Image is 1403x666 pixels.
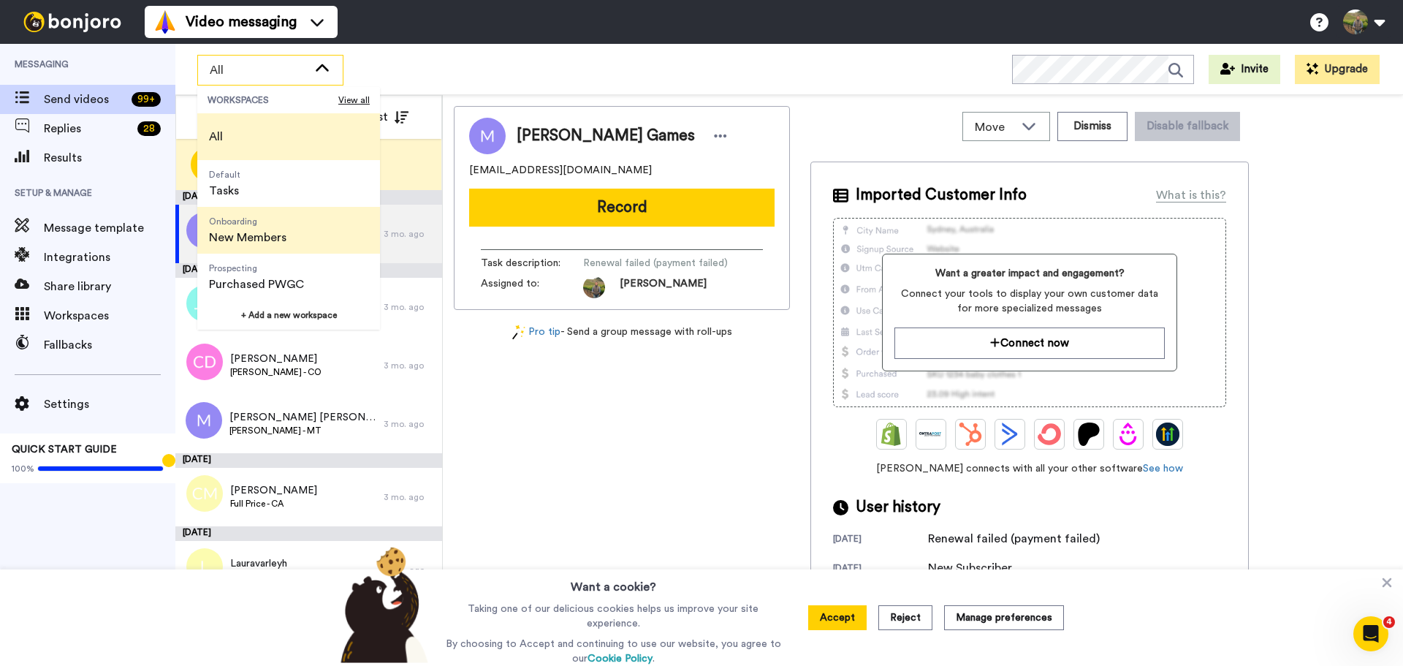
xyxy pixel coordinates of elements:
span: New Members [209,229,286,246]
div: [DATE] [833,562,928,577]
img: bear-with-cookie.png [327,546,436,663]
div: 3 mo. ago [384,228,435,240]
span: [PERSON_NAME] [230,483,317,498]
img: jm.png [186,285,223,322]
button: Reject [878,605,932,630]
button: Upgrade [1295,55,1380,84]
span: Assigned to: [481,276,583,298]
span: [PERSON_NAME] - CO [230,366,322,378]
span: QUICK START GUIDE [12,444,117,455]
span: Send videos [44,91,126,108]
div: Renewal failed (payment failed) [928,530,1100,548]
span: All [209,128,223,145]
img: m.png [186,212,223,249]
button: Accept [808,605,867,630]
span: User history [856,496,940,518]
img: Ontraport [919,423,943,446]
span: Imported Customer Info [856,184,1027,206]
p: By choosing to Accept and continuing to use our website, you agree to our . [442,637,785,666]
p: Taking one of our delicious cookies helps us improve your site experience. [442,602,785,631]
div: 99 + [132,92,161,107]
img: m.png [186,402,222,439]
span: Renewal failed (payment failed) [583,256,728,270]
span: Workspaces [44,307,175,325]
span: Results [44,149,175,167]
span: Lauravarleyh [230,556,294,571]
span: Fallbacks [44,336,175,354]
img: Shopify [880,423,903,446]
img: Hubspot [959,423,982,446]
span: Default [209,169,240,181]
span: Video messaging [186,12,297,32]
div: [DATE] [175,526,442,541]
span: Want a greater impact and engagement? [894,266,1164,281]
span: WORKSPACES [208,94,338,106]
img: a409a169-d5fb-402b-8099-cb3caa754185-1554329145.jpg [583,276,605,298]
div: [DATE] [175,190,442,205]
div: [DATE] [175,263,442,278]
img: cd.png [186,344,223,380]
iframe: Intercom live chat [1353,616,1388,651]
div: New Subscriber [928,559,1012,577]
span: Onboarding [209,216,286,227]
img: bj-logo-header-white.svg [18,12,127,32]
button: Dismiss [1057,112,1128,141]
a: Cookie Policy [588,654,653,664]
button: Disable fallback [1135,112,1240,141]
span: [PERSON_NAME] [230,352,322,366]
span: Task description : [481,256,583,270]
img: Drip [1117,423,1140,446]
button: Connect now [894,328,1164,359]
button: Record [469,189,775,227]
span: [PERSON_NAME] [620,276,707,298]
img: vm-color.svg [153,10,177,34]
img: GoHighLevel [1156,423,1179,446]
div: [DATE] [833,533,928,548]
span: [PERSON_NAME] - MT [229,425,376,436]
span: Purchased PWGC [209,276,304,293]
span: Replies [44,120,132,137]
span: [EMAIL_ADDRESS][DOMAIN_NAME] [469,163,652,178]
span: Tasks [209,182,240,200]
img: ConvertKit [1038,423,1061,446]
span: Full Price - CA [230,498,317,510]
span: [PERSON_NAME] Games [517,125,695,147]
div: - Send a group message with roll-ups [454,325,790,340]
span: Prospecting [209,262,304,274]
span: Share library [44,278,175,295]
span: View all [338,94,370,106]
button: Invite [1209,55,1280,84]
div: 3 mo. ago [384,301,435,313]
div: What is this? [1156,186,1226,204]
button: Manage preferences [944,605,1064,630]
div: 3 mo. ago [384,360,435,371]
a: See how [1143,463,1183,474]
span: Connect your tools to display your own customer data for more specialized messages [894,287,1164,316]
img: ActiveCampaign [998,423,1022,446]
div: 3 mo. ago [384,491,435,503]
div: 28 [137,121,161,136]
span: All [210,61,308,79]
img: cm.png [186,475,223,512]
span: 100% [12,463,34,474]
div: 3 mo. ago [384,418,435,430]
div: Tooltip anchor [162,454,175,467]
img: l.png [186,548,223,585]
img: magic-wand.svg [512,325,525,340]
span: 4 [1383,616,1395,628]
span: Move [975,118,1014,136]
img: Image of Holly Games [469,118,506,154]
a: Pro tip [512,325,560,340]
span: Integrations [44,249,175,266]
button: + Add a new workspace [197,300,380,330]
span: [PERSON_NAME] connects with all your other software [833,461,1226,476]
span: [PERSON_NAME] [PERSON_NAME] [229,410,376,425]
h3: Want a cookie? [571,569,656,596]
img: Patreon [1077,423,1100,446]
span: Settings [44,396,175,413]
span: Message template [44,219,175,237]
div: [DATE] [175,453,442,468]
